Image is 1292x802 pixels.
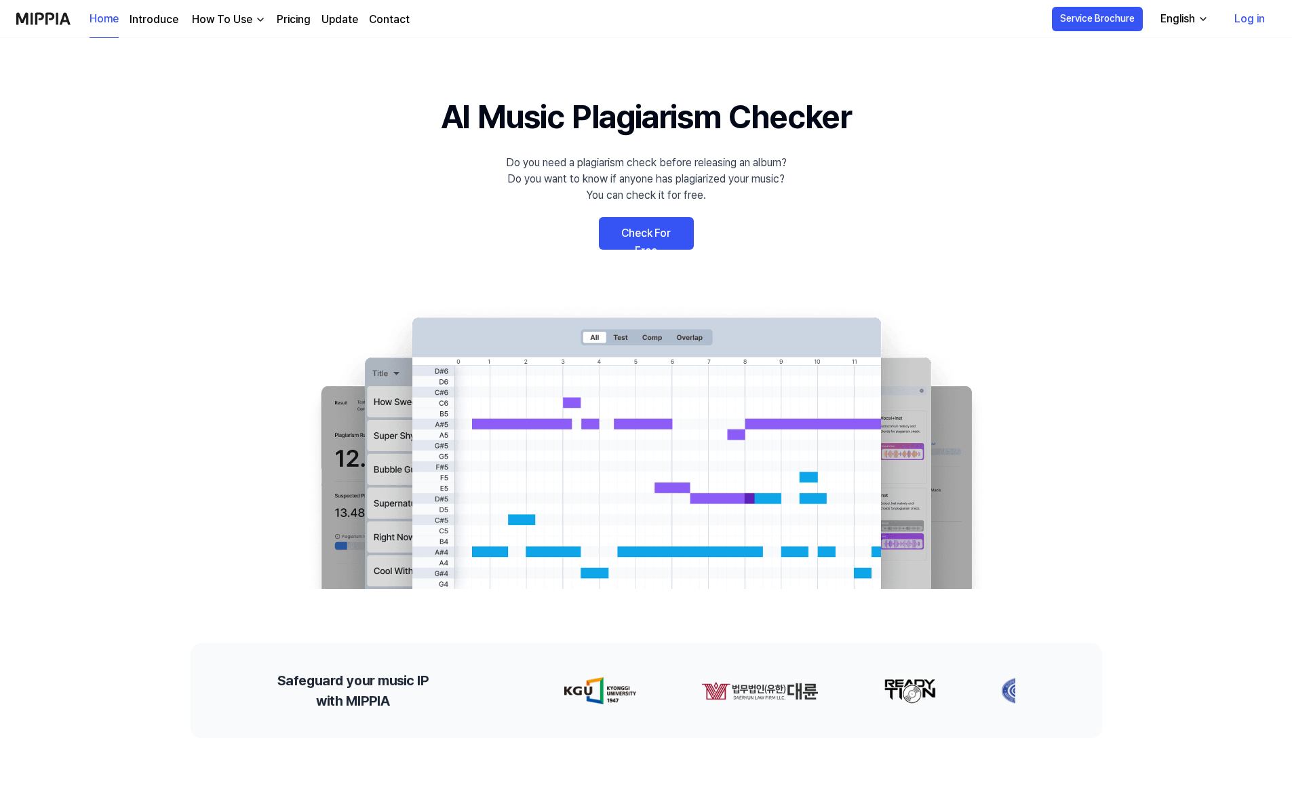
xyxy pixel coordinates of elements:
button: Service Brochure [1052,7,1143,31]
img: main Image [294,304,999,589]
a: Pricing [277,12,311,28]
img: partner-logo-1 [699,677,815,704]
div: How To Use [189,12,255,28]
h1: AI Music Plagiarism Checker [441,92,851,141]
h2: Safeguard your music IP with MIPPIA [277,670,429,711]
a: Introduce [130,12,178,28]
button: English [1150,5,1217,33]
a: Check For Free [599,217,694,250]
a: Update [321,12,358,28]
img: partner-logo-0 [561,677,633,704]
div: Do you need a plagiarism check before releasing an album? Do you want to know if anyone has plagi... [506,155,787,204]
div: English [1158,11,1198,27]
a: Contact [369,12,410,28]
img: down [255,14,266,25]
button: How To Use [189,12,266,28]
img: partner-logo-2 [880,677,933,704]
a: Home [90,1,119,38]
img: partner-logo-3 [998,677,1040,704]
